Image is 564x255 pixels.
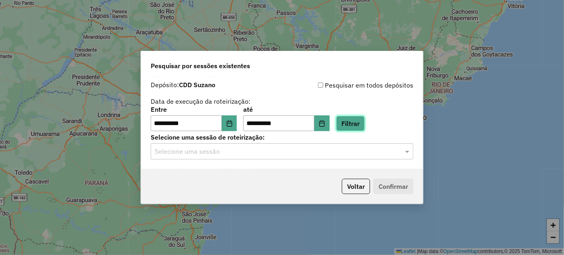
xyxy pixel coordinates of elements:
button: Choose Date [222,115,237,132]
button: Filtrar [336,116,365,131]
label: Data de execução da roteirização: [151,96,250,106]
button: Voltar [342,179,370,194]
label: Selecione uma sessão de roteirização: [151,132,413,142]
label: até [243,105,329,114]
strong: CDD Suzano [179,81,215,89]
label: Depósito: [151,80,215,90]
label: Entre [151,105,237,114]
div: Pesquisar em todos depósitos [282,80,413,90]
button: Choose Date [314,115,330,132]
span: Pesquisar por sessões existentes [151,61,250,71]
